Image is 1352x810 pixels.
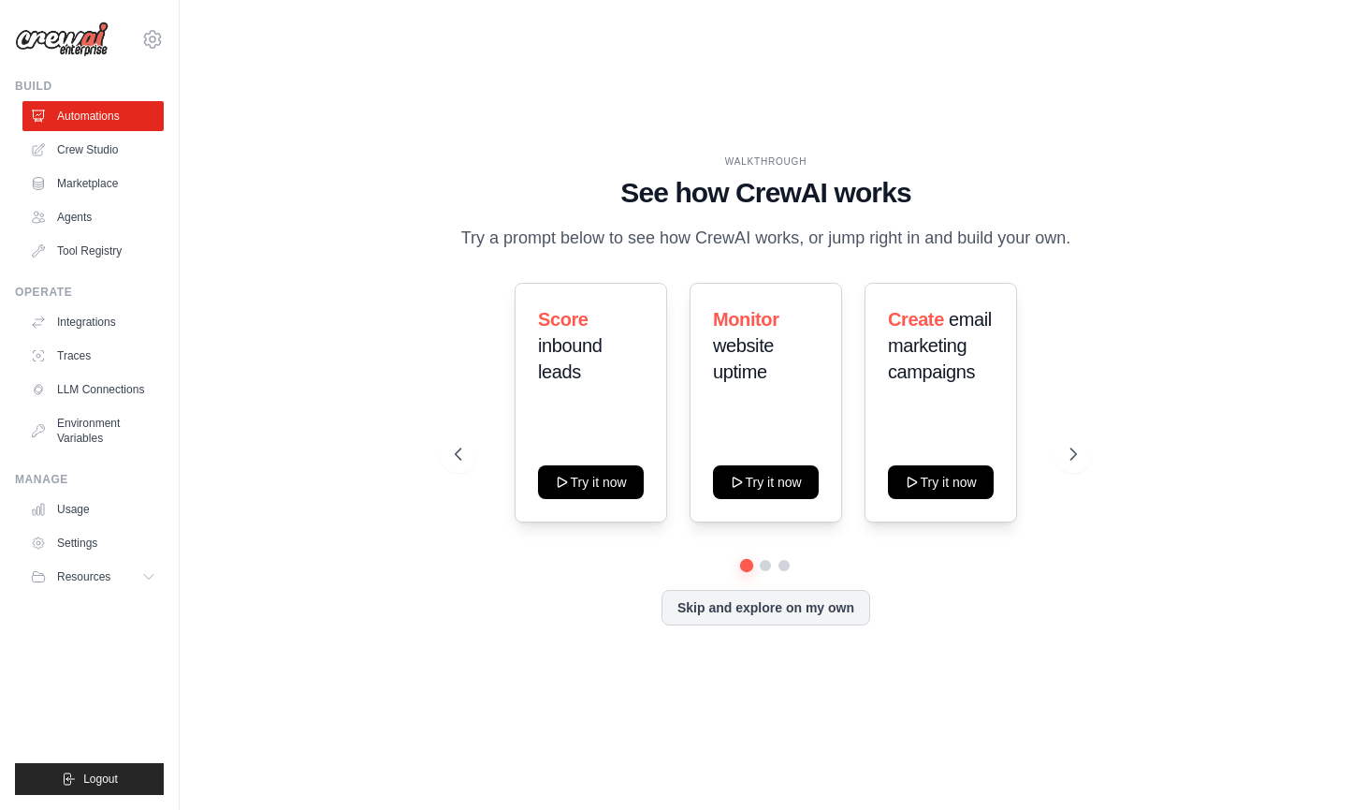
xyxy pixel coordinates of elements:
p: Try a prompt below to see how CrewAI works, or jump right in and build your own. [455,225,1077,252]
a: Traces [22,341,164,371]
a: Integrations [22,307,164,337]
span: inbound leads [538,335,602,382]
button: Skip and explore on my own [661,590,870,626]
a: Environment Variables [22,408,164,453]
span: email marketing campaigns [888,309,992,382]
span: Score [538,309,589,330]
a: Crew Studio [22,135,164,165]
span: Logout [83,772,118,787]
h1: See how CrewAI works [455,176,1077,210]
div: Operate [15,285,164,300]
button: Try it now [888,465,994,499]
a: Agents [22,202,164,232]
a: Tool Registry [22,236,164,266]
button: Logout [15,763,164,795]
span: Monitor [713,309,779,330]
span: Resources [57,569,110,584]
a: Settings [22,528,164,558]
button: Try it now [538,465,644,499]
div: Manage [15,472,164,487]
button: Try it now [713,465,819,499]
a: Usage [22,494,164,524]
button: Resources [22,562,164,592]
span: Create [888,309,944,330]
a: Automations [22,101,164,131]
div: WALKTHROUGH [455,155,1077,169]
span: website uptime [713,335,774,382]
a: LLM Connections [22,375,164,405]
a: Marketplace [22,169,164,199]
img: Logo [15,22,109,57]
div: Build [15,79,164,94]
